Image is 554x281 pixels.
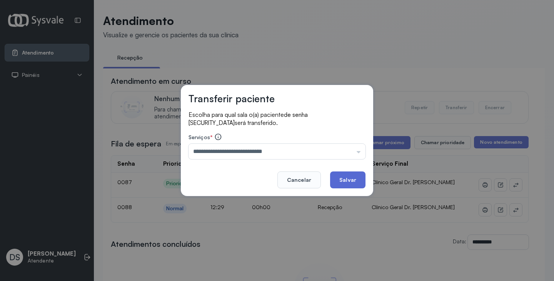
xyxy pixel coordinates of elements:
span: de senha [SECURITY_DATA] [189,111,308,126]
button: Salvar [330,171,365,188]
span: Serviços [189,134,210,140]
button: Cancelar [277,171,321,188]
p: Escolha para qual sala o(a) paciente será transferido. [189,111,365,127]
h3: Transferir paciente [189,93,275,105]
